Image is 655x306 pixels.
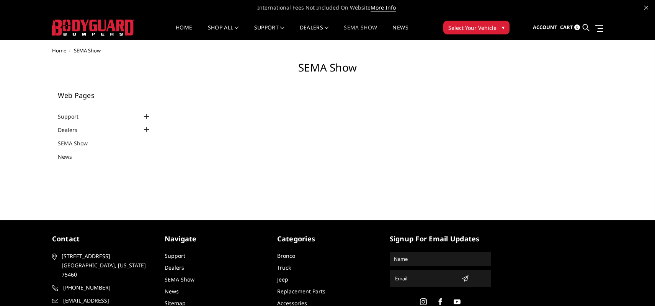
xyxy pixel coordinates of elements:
a: SEMA Show [344,25,377,40]
a: Dealers [58,126,87,134]
a: Dealers [300,25,329,40]
button: Select Your Vehicle [443,21,510,34]
span: ▾ [502,23,505,31]
a: SEMA Show [58,139,97,147]
a: Dealers [165,264,184,271]
input: Name [391,253,490,265]
a: Jeep [277,276,288,283]
h5: contact [52,234,153,244]
h5: Navigate [165,234,266,244]
a: Support [58,112,88,120]
a: News [392,25,408,40]
a: Replacement Parts [277,288,325,295]
a: News [58,153,82,161]
img: BODYGUARD BUMPERS [52,20,134,36]
span: SEMA Show [74,47,101,54]
span: [PHONE_NUMBER] [63,283,152,292]
span: 0 [574,24,580,30]
h1: SEMA Show [52,61,603,80]
a: Account [533,17,557,38]
a: SEMA Show [165,276,194,283]
a: News [165,288,179,295]
a: [PHONE_NUMBER] [52,283,153,292]
h5: Web Pages [58,92,151,99]
a: Bronco [277,252,295,259]
span: [STREET_ADDRESS] [GEOGRAPHIC_DATA], [US_STATE] 75460 [62,252,150,279]
a: Support [254,25,284,40]
span: Cart [560,24,573,31]
a: Home [52,47,66,54]
a: Cart 0 [560,17,580,38]
a: Support [165,252,185,259]
a: Home [176,25,192,40]
span: Select Your Vehicle [448,24,497,32]
a: Truck [277,264,291,271]
h5: Categories [277,234,378,244]
a: shop all [208,25,239,40]
input: Email [392,272,459,285]
a: More Info [371,4,396,11]
span: Account [533,24,557,31]
h5: signup for email updates [390,234,491,244]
